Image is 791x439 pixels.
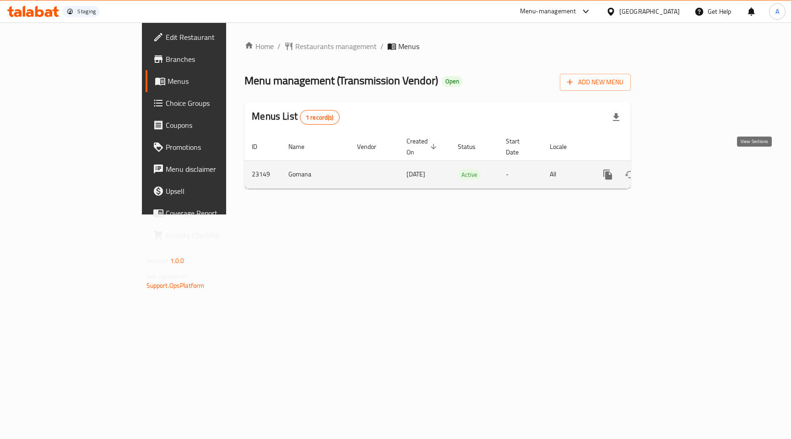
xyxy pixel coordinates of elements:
a: Grocery Checklist [146,224,274,246]
span: Locale [550,141,579,152]
span: Menus [398,41,419,52]
span: Version: [146,255,169,267]
h2: Menus List [252,110,339,125]
button: Change Status [619,164,641,186]
span: Start Date [506,136,531,158]
span: Grocery Checklist [166,230,267,241]
span: 1.0.0 [170,255,184,267]
nav: breadcrumb [244,41,631,52]
table: enhanced table [244,133,692,189]
div: Open [442,76,463,87]
a: Edit Restaurant [146,26,274,48]
span: Get support on: [146,270,189,282]
a: Support.OpsPlatform [146,280,205,291]
span: ID [252,141,269,152]
span: Name [288,141,316,152]
span: 1 record(s) [300,113,339,122]
span: Menu management ( Transmission Vendor ) [244,70,438,91]
a: Promotions [146,136,274,158]
span: [DATE] [406,168,425,180]
span: Created On [406,136,439,158]
a: Menus [146,70,274,92]
span: Menu disclaimer [166,164,267,175]
a: Upsell [146,180,274,202]
span: Add New Menu [567,77,623,88]
span: A [775,6,779,16]
span: Restaurants management [295,41,377,52]
th: Actions [590,133,692,161]
a: Menu disclaimer [146,158,274,180]
span: Upsell [166,186,267,197]
div: Staging [77,8,96,15]
a: Restaurants management [284,41,377,52]
div: Export file [605,106,627,128]
span: Active [458,170,481,180]
span: Promotions [166,142,267,153]
span: Status [458,141,488,152]
li: / [380,41,384,52]
span: Coverage Report [166,208,267,219]
div: [GEOGRAPHIC_DATA] [619,6,680,16]
button: Add New Menu [560,74,631,91]
span: Choice Groups [166,98,267,109]
span: Branches [166,54,267,65]
a: Branches [146,48,274,70]
li: / [277,41,281,52]
div: Total records count [300,110,340,125]
td: - [498,160,542,188]
a: Coverage Report [146,202,274,224]
span: Edit Restaurant [166,32,267,43]
a: Coupons [146,114,274,136]
a: Choice Groups [146,92,274,114]
td: Gomana [281,160,350,188]
span: Coupons [166,120,267,131]
span: Open [442,77,463,85]
span: Menus [168,76,267,87]
button: more [597,164,619,186]
td: All [542,160,590,188]
div: Menu-management [520,6,576,17]
span: Vendor [357,141,388,152]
